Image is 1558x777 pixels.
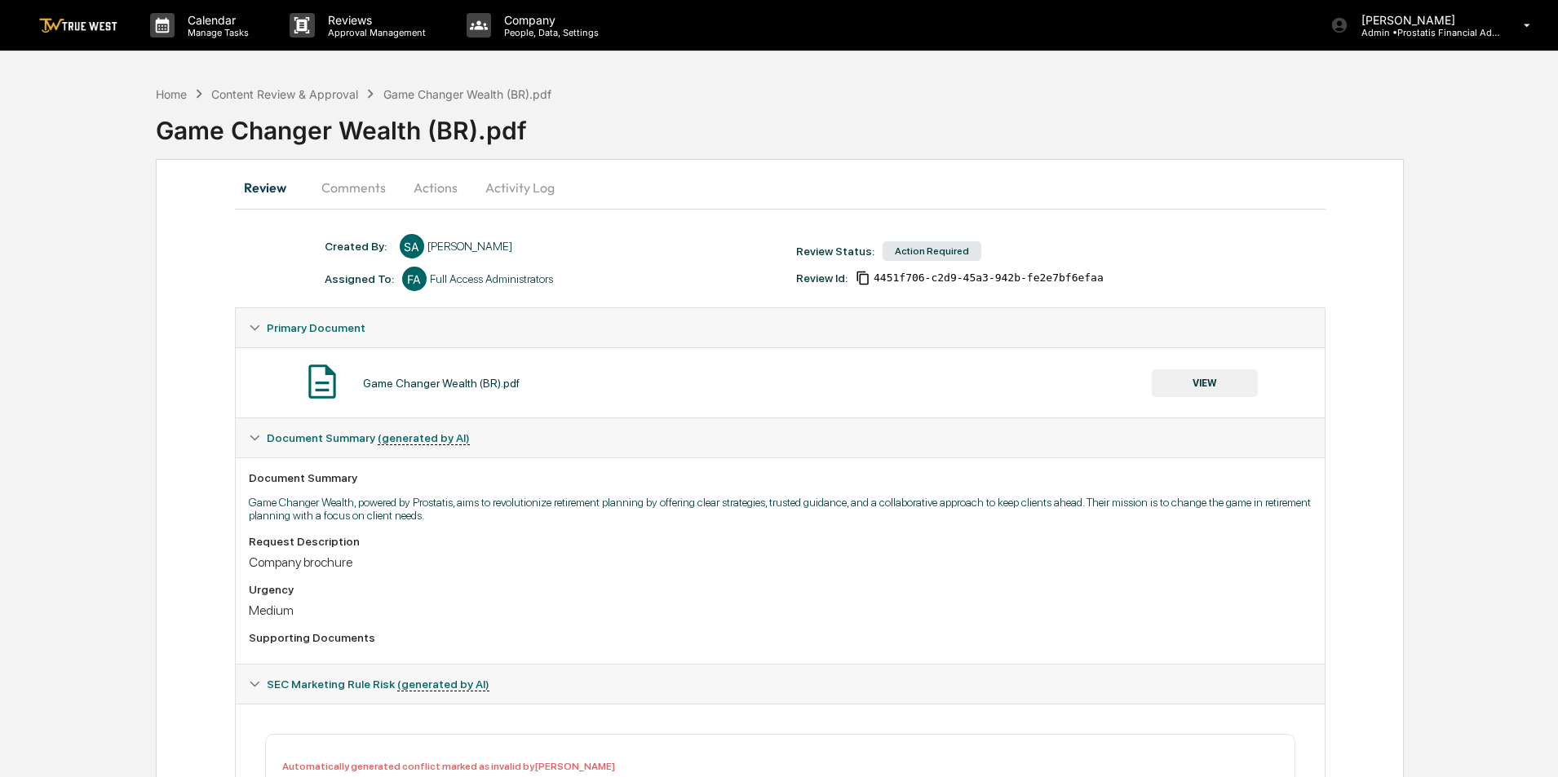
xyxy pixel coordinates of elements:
[325,240,392,253] div: Created By: ‎ ‎
[235,168,308,207] button: Review
[249,535,1312,548] div: Request Description
[211,87,358,101] div: Content Review & Approval
[1506,723,1550,767] iframe: Open customer support
[315,13,434,27] p: Reviews
[796,245,874,258] div: Review Status:
[175,27,257,38] p: Manage Tasks
[315,27,434,38] p: Approval Management
[267,321,365,334] span: Primary Document
[399,168,472,207] button: Actions
[491,27,607,38] p: People, Data, Settings
[236,347,1325,417] div: Primary Document
[175,13,257,27] p: Calendar
[856,271,870,285] span: Copy Id
[1348,13,1500,27] p: [PERSON_NAME]
[491,13,607,27] p: Company
[249,603,1312,618] div: Medium
[236,308,1325,347] div: Primary Document
[1348,27,1500,38] p: Admin • Prostatis Financial Advisors
[249,583,1312,596] div: Urgency
[156,103,1558,145] div: Game Changer Wealth (BR).pdf
[883,241,981,261] div: Action Required
[363,377,520,390] div: Game Changer Wealth (BR).pdf
[796,272,848,285] div: Review Id:
[282,761,1278,772] p: Automatically generated conflict marked as invalid by [PERSON_NAME]
[427,240,512,253] div: [PERSON_NAME]
[249,554,1312,570] div: Company brochure
[308,168,399,207] button: Comments
[472,168,568,207] button: Activity Log
[302,361,343,402] img: Document Icon
[235,168,1326,207] div: secondary tabs example
[236,664,1325,704] div: SEC Marketing Rule Risk (generated by AI)
[267,678,489,691] span: SEC Marketing Rule Risk
[249,631,1312,644] div: Supporting Documents
[400,234,424,258] div: SA
[39,18,117,33] img: logo
[156,87,187,101] div: Home
[236,418,1325,457] div: Document Summary (generated by AI)
[430,272,553,285] div: Full Access Administrators
[402,267,427,291] div: FA
[249,471,1312,484] div: Document Summary
[325,272,394,285] div: Assigned To:
[236,457,1325,664] div: Document Summary (generated by AI)
[383,87,551,101] div: Game Changer Wealth (BR).pdf
[267,431,470,444] span: Document Summary
[397,678,489,691] u: (generated by AI)
[1152,369,1258,397] button: VIEW
[874,272,1104,285] span: 4451f706-c2d9-45a3-942b-fe2e7bf6efaa
[378,431,470,445] u: (generated by AI)
[249,496,1312,522] p: Game Changer Wealth, powered by Prostatis, aims to revolutionize retirement planning by offering ...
